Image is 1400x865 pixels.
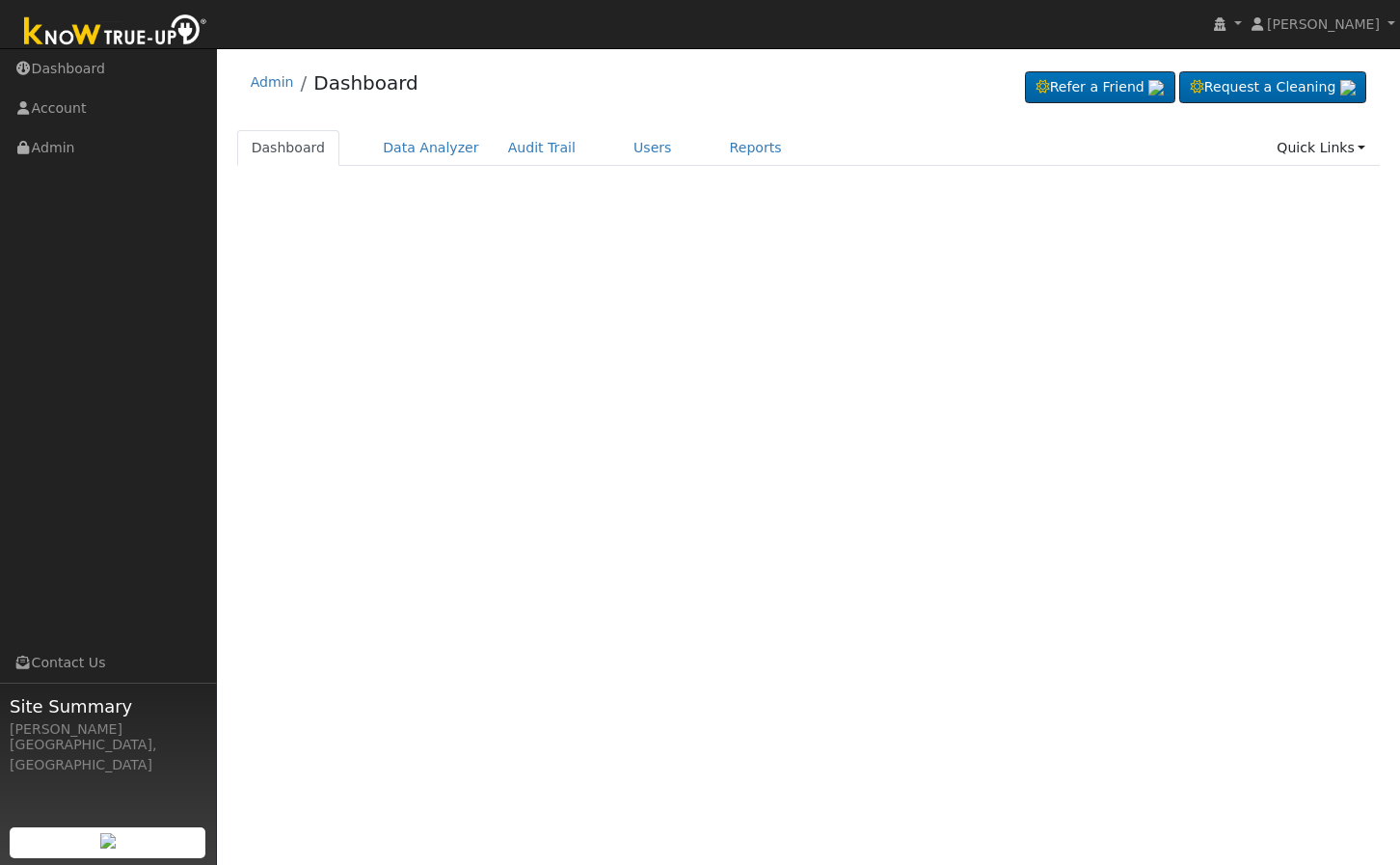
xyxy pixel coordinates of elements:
a: Users [619,130,687,166]
span: Site Summary [10,693,206,719]
div: [PERSON_NAME] [10,719,206,740]
a: Dashboard [237,130,340,166]
a: Admin [251,74,294,90]
img: retrieve [1340,80,1356,95]
a: Quick Links [1262,130,1380,166]
a: Dashboard [313,71,418,95]
a: Audit Trail [494,130,590,166]
img: retrieve [1148,80,1164,95]
img: Know True-Up [14,11,217,54]
a: Refer a Friend [1025,71,1175,104]
div: [GEOGRAPHIC_DATA], [GEOGRAPHIC_DATA] [10,735,206,775]
a: Reports [715,130,796,166]
span: [PERSON_NAME] [1267,16,1380,32]
a: Request a Cleaning [1179,71,1366,104]
a: Data Analyzer [368,130,494,166]
img: retrieve [100,833,116,849]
